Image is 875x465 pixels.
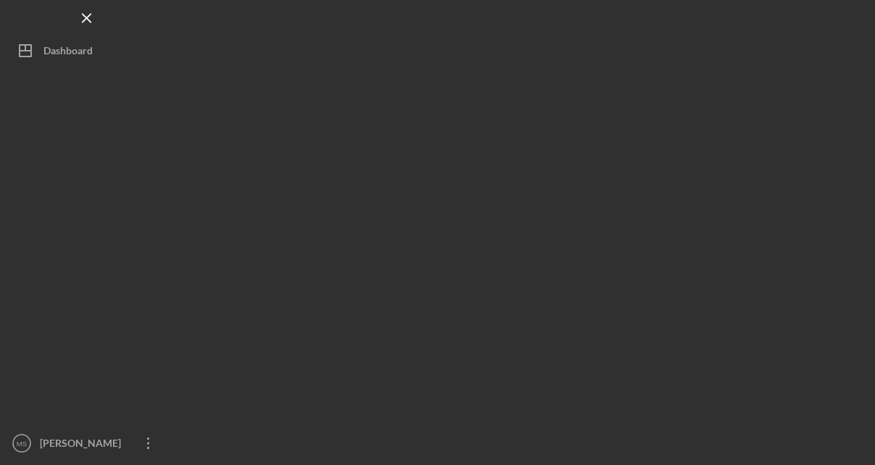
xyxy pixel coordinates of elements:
[43,36,93,69] div: Dashboard
[36,429,130,461] div: [PERSON_NAME]
[7,429,167,458] button: MS[PERSON_NAME]
[7,36,167,65] button: Dashboard
[17,440,27,448] text: MS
